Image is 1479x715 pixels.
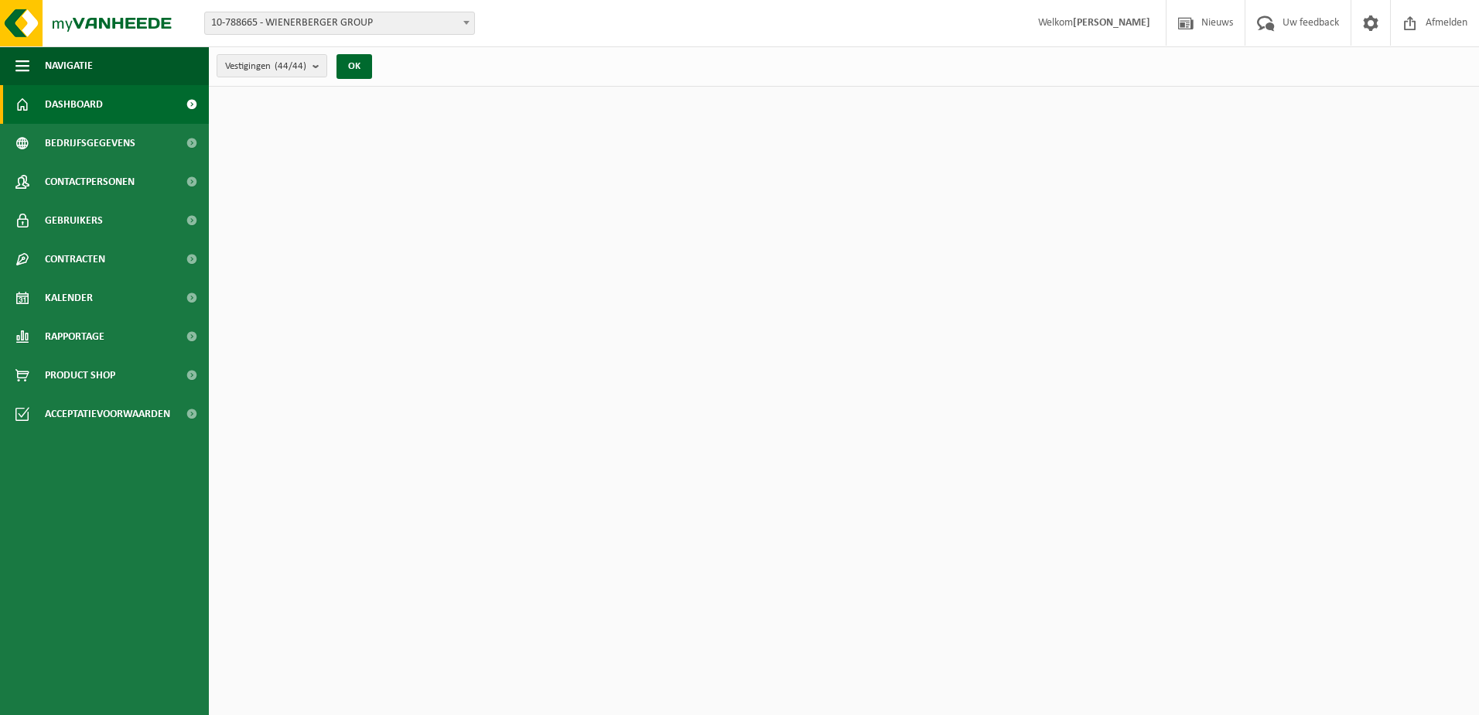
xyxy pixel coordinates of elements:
[225,55,306,78] span: Vestigingen
[217,54,327,77] button: Vestigingen(44/44)
[45,240,105,279] span: Contracten
[45,317,104,356] span: Rapportage
[45,201,103,240] span: Gebruikers
[275,61,306,71] count: (44/44)
[45,46,93,85] span: Navigatie
[45,279,93,317] span: Kalender
[204,12,475,35] span: 10-788665 - WIENERBERGER GROUP
[45,395,170,433] span: Acceptatievoorwaarden
[45,356,115,395] span: Product Shop
[45,162,135,201] span: Contactpersonen
[1073,17,1150,29] strong: [PERSON_NAME]
[336,54,372,79] button: OK
[205,12,474,34] span: 10-788665 - WIENERBERGER GROUP
[45,85,103,124] span: Dashboard
[45,124,135,162] span: Bedrijfsgegevens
